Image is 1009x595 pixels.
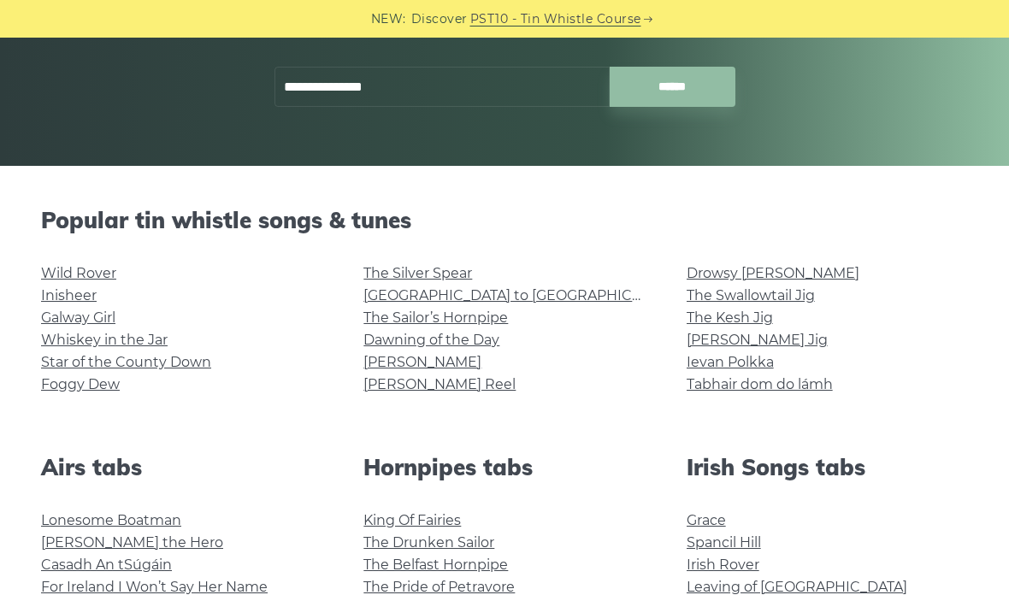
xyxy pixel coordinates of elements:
a: The Kesh Jig [687,309,773,326]
a: PST10 - Tin Whistle Course [470,9,641,29]
a: Galway Girl [41,309,115,326]
h2: Hornpipes tabs [363,454,645,480]
a: Grace [687,512,726,528]
a: Inisheer [41,287,97,303]
a: [PERSON_NAME] [363,354,481,370]
a: King Of Fairies [363,512,461,528]
a: [PERSON_NAME] Jig [687,332,828,348]
h2: Popular tin whistle songs & tunes [41,207,968,233]
h2: Irish Songs tabs [687,454,968,480]
a: The Sailor’s Hornpipe [363,309,508,326]
a: The Drunken Sailor [363,534,494,551]
a: The Pride of Petravore [363,579,515,595]
a: The Silver Spear [363,265,472,281]
a: [GEOGRAPHIC_DATA] to [GEOGRAPHIC_DATA] [363,287,679,303]
a: Irish Rover [687,557,759,573]
a: Dawning of the Day [363,332,499,348]
a: [PERSON_NAME] the Hero [41,534,223,551]
h2: Airs tabs [41,454,322,480]
a: Leaving of [GEOGRAPHIC_DATA] [687,579,907,595]
a: The Belfast Hornpipe [363,557,508,573]
a: Tabhair dom do lámh [687,376,833,392]
a: Wild Rover [41,265,116,281]
span: Discover [411,9,468,29]
span: NEW: [371,9,406,29]
a: The Swallowtail Jig [687,287,815,303]
a: Lonesome Boatman [41,512,181,528]
a: Drowsy [PERSON_NAME] [687,265,859,281]
a: Ievan Polkka [687,354,774,370]
a: Star of the County Down [41,354,211,370]
a: [PERSON_NAME] Reel [363,376,516,392]
a: Foggy Dew [41,376,120,392]
a: Whiskey in the Jar [41,332,168,348]
a: Casadh An tSúgáin [41,557,172,573]
a: Spancil Hill [687,534,761,551]
a: For Ireland I Won’t Say Her Name [41,579,268,595]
